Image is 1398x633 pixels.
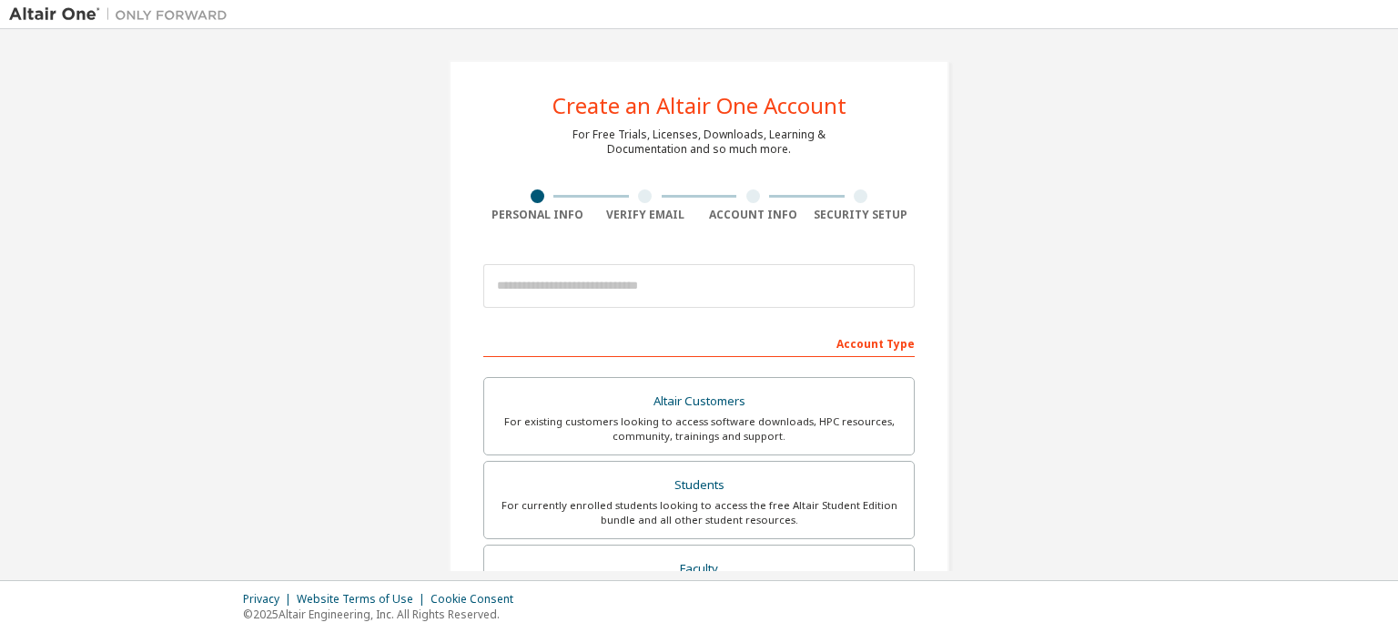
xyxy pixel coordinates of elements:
div: Altair Customers [495,389,903,414]
div: Account Info [699,208,807,222]
div: Privacy [243,592,297,607]
div: Students [495,473,903,498]
div: Faculty [495,556,903,582]
div: Cookie Consent [431,592,524,607]
div: Personal Info [483,208,592,222]
div: For existing customers looking to access software downloads, HPC resources, community, trainings ... [495,414,903,444]
div: Security Setup [807,208,916,222]
p: © 2025 Altair Engineering, Inc. All Rights Reserved. [243,607,524,622]
img: Altair One [9,5,237,24]
div: Website Terms of Use [297,592,431,607]
div: For Free Trials, Licenses, Downloads, Learning & Documentation and so much more. [572,128,826,157]
div: Create an Altair One Account [552,95,846,117]
div: For currently enrolled students looking to access the free Altair Student Edition bundle and all ... [495,498,903,527]
div: Verify Email [592,208,700,222]
div: Account Type [483,328,915,357]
